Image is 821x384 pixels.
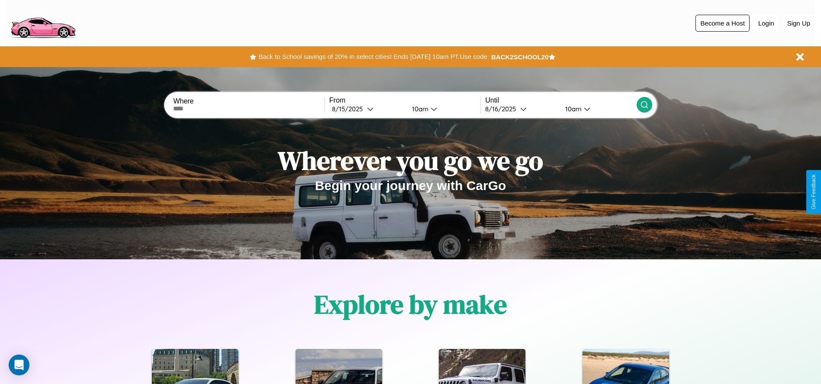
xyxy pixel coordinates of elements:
[811,174,817,210] div: Give Feedback
[256,51,491,63] button: Back to School savings of 20% in select cities! Ends [DATE] 10am PT.Use code:
[408,105,431,113] div: 10am
[329,97,480,104] label: From
[6,4,79,40] img: logo
[405,104,481,113] button: 10am
[314,287,507,322] h1: Explore by make
[173,97,324,105] label: Where
[329,104,405,113] button: 8/15/2025
[558,104,637,113] button: 10am
[491,53,549,61] b: BACK2SCHOOL20
[754,15,779,31] button: Login
[561,105,584,113] div: 10am
[9,355,29,375] div: Open Intercom Messenger
[485,105,520,113] div: 8 / 16 / 2025
[783,15,815,31] button: Sign Up
[695,15,750,32] button: Become a Host
[332,105,367,113] div: 8 / 15 / 2025
[485,97,636,104] label: Until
